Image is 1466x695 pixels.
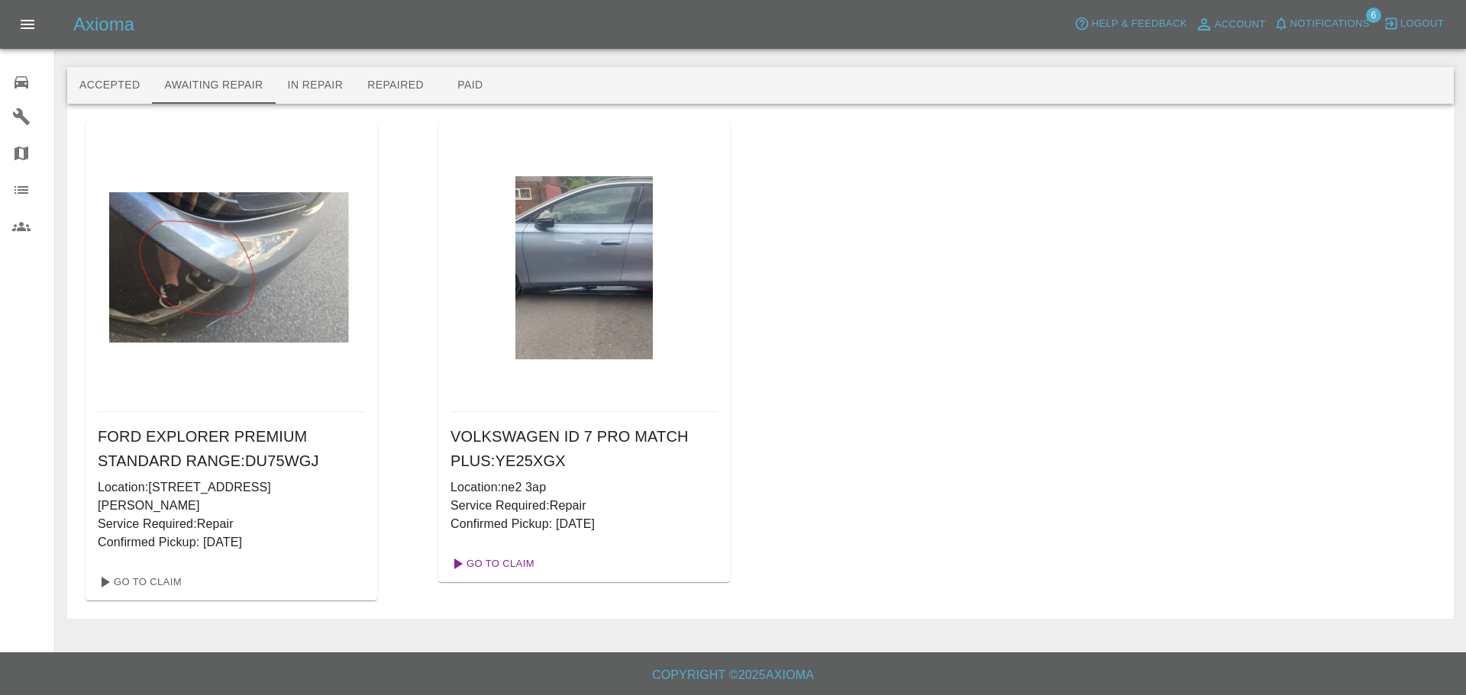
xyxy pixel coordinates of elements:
a: Account [1191,12,1270,37]
button: Paid [436,67,505,104]
button: Logout [1380,12,1448,36]
button: Open drawer [9,6,46,43]
p: Confirmed Pickup: [DATE] [450,515,718,533]
span: Logout [1400,15,1444,33]
span: 6 [1366,8,1381,23]
p: Location: [STREET_ADDRESS][PERSON_NAME] [98,478,365,515]
span: Help & Feedback [1091,15,1187,33]
h6: FORD EXPLORER PREMIUM STANDARD RANGE : DU75WGJ [98,424,365,473]
button: Help & Feedback [1070,12,1190,36]
p: Confirmed Pickup: [DATE] [98,533,365,552]
a: Go To Claim [444,552,538,576]
button: Awaiting Repair [152,67,275,104]
h6: VOLKSWAGEN ID 7 PRO MATCH PLUS : YE25XGX [450,424,718,473]
span: Notifications [1290,15,1370,33]
p: Service Required: Repair [98,515,365,533]
button: In Repair [276,67,356,104]
h6: Copyright © 2025 Axioma [12,664,1454,686]
p: Service Required: Repair [450,497,718,515]
p: Location: ne2 3ap [450,478,718,497]
a: Go To Claim [92,570,186,594]
span: Account [1215,16,1266,34]
h5: Axioma [73,12,134,37]
button: Accepted [67,67,152,104]
button: Repaired [355,67,436,104]
button: Notifications [1270,12,1374,36]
